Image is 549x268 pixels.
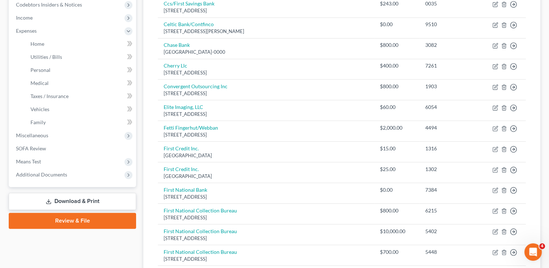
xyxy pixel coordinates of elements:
span: Means Test [16,158,41,165]
div: [STREET_ADDRESS] [164,7,368,14]
div: 5448 [425,248,472,256]
div: [STREET_ADDRESS] [164,69,368,76]
div: 1302 [425,166,472,173]
a: Celtic Bank/Contfinco [164,21,214,27]
div: $25.00 [380,166,414,173]
a: First National Bank [164,187,207,193]
a: Vehicles [25,103,136,116]
a: Elite Imaging, LLC [164,104,203,110]
div: 6215 [425,207,472,214]
a: First National Collection Bureau [164,228,237,234]
div: 6054 [425,103,472,111]
a: Cherry Llc [164,62,187,69]
div: $800.00 [380,83,414,90]
div: [STREET_ADDRESS] [164,235,368,242]
div: $10,000.00 [380,228,414,235]
div: $0.00 [380,21,414,28]
div: [GEOGRAPHIC_DATA] [164,152,368,159]
span: Medical [30,80,49,86]
div: [STREET_ADDRESS] [164,111,368,118]
a: Personal [25,64,136,77]
span: Additional Documents [16,171,67,178]
div: 9510 [425,21,472,28]
div: 7261 [425,62,472,69]
div: [GEOGRAPHIC_DATA]-0000 [164,49,368,56]
div: [GEOGRAPHIC_DATA] [164,173,368,180]
span: 4 [539,243,545,249]
div: $2,000.00 [380,124,414,131]
div: [STREET_ADDRESS] [164,90,368,97]
span: Expenses [16,28,37,34]
span: Income [16,15,33,21]
a: Home [25,37,136,50]
a: Family [25,116,136,129]
a: Ccs/First Savings Bank [164,0,214,7]
a: Chase Bank [164,42,190,48]
a: Download & Print [9,193,136,210]
div: 1903 [425,83,472,90]
div: [STREET_ADDRESS][PERSON_NAME] [164,28,368,35]
span: Home [30,41,44,47]
a: Convergent Outsourcing Inc [164,83,228,89]
span: Personal [30,67,50,73]
span: SOFA Review [16,145,46,151]
div: 3082 [425,41,472,49]
a: First National Collection Bureau [164,207,237,214]
a: Taxes / Insurance [25,90,136,103]
span: Utilities / Bills [30,54,62,60]
div: [STREET_ADDRESS] [164,256,368,263]
div: [STREET_ADDRESS] [164,131,368,138]
div: 7384 [425,186,472,194]
div: [STREET_ADDRESS] [164,194,368,200]
a: Fetti Fingerhut/Webban [164,125,218,131]
div: $0.00 [380,186,414,194]
iframe: Intercom live chat [524,243,542,261]
span: Family [30,119,46,125]
div: 4494 [425,124,472,131]
a: Utilities / Bills [25,50,136,64]
span: Codebtors Insiders & Notices [16,1,82,8]
a: First National Collection Bureau [164,249,237,255]
a: First Credit Inc. [164,145,199,151]
div: 1316 [425,145,472,152]
span: Miscellaneous [16,132,48,138]
div: $60.00 [380,103,414,111]
a: Review & File [9,213,136,229]
div: $400.00 [380,62,414,69]
a: SOFA Review [10,142,136,155]
span: Vehicles [30,106,49,112]
div: $700.00 [380,248,414,256]
a: Medical [25,77,136,90]
div: $15.00 [380,145,414,152]
span: Taxes / Insurance [30,93,69,99]
div: 5402 [425,228,472,235]
div: $800.00 [380,41,414,49]
div: $800.00 [380,207,414,214]
a: First Credit Inc. [164,166,199,172]
div: [STREET_ADDRESS] [164,214,368,221]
